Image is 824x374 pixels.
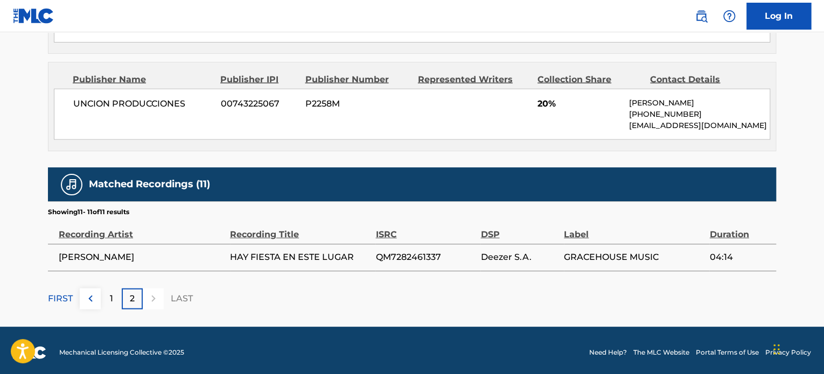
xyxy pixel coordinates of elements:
[84,292,97,305] img: left
[746,3,811,30] a: Log In
[709,217,771,241] div: Duration
[770,322,824,374] iframe: Chat Widget
[564,251,704,264] span: GRACEHOUSE MUSIC
[48,207,129,217] p: Showing 11 - 11 of 11 results
[564,217,704,241] div: Label
[305,73,409,86] div: Publisher Number
[695,10,708,23] img: search
[59,217,225,241] div: Recording Artist
[305,97,410,110] span: P2258M
[696,348,759,357] a: Portal Terms of Use
[480,217,558,241] div: DSP
[633,348,689,357] a: The MLC Website
[650,73,755,86] div: Contact Details
[221,97,297,110] span: 00743225067
[230,251,370,264] span: HAY FIESTA EN ESTE LUGAR
[723,10,736,23] img: help
[73,97,213,110] span: UNCION PRODUCCIONES
[709,251,771,264] span: 04:14
[48,292,73,305] p: FIRST
[220,73,297,86] div: Publisher IPI
[171,292,193,305] p: LAST
[773,333,780,365] div: Drag
[73,73,212,86] div: Publisher Name
[690,5,712,27] a: Public Search
[718,5,740,27] div: Help
[65,178,78,191] img: Matched Recordings
[629,97,770,109] p: [PERSON_NAME]
[59,251,225,264] span: [PERSON_NAME]
[537,97,621,110] span: 20%
[59,348,184,357] span: Mechanical Licensing Collective © 2025
[765,348,811,357] a: Privacy Policy
[110,292,113,305] p: 1
[537,73,642,86] div: Collection Share
[230,217,370,241] div: Recording Title
[13,8,54,24] img: MLC Logo
[130,292,135,305] p: 2
[375,217,475,241] div: ISRC
[375,251,475,264] span: QM7282461337
[589,348,627,357] a: Need Help?
[629,109,770,120] p: [PHONE_NUMBER]
[480,251,558,264] span: Deezer S.A.
[89,178,210,190] h5: Matched Recordings (11)
[629,120,770,131] p: [EMAIL_ADDRESS][DOMAIN_NAME]
[418,73,529,86] div: Represented Writers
